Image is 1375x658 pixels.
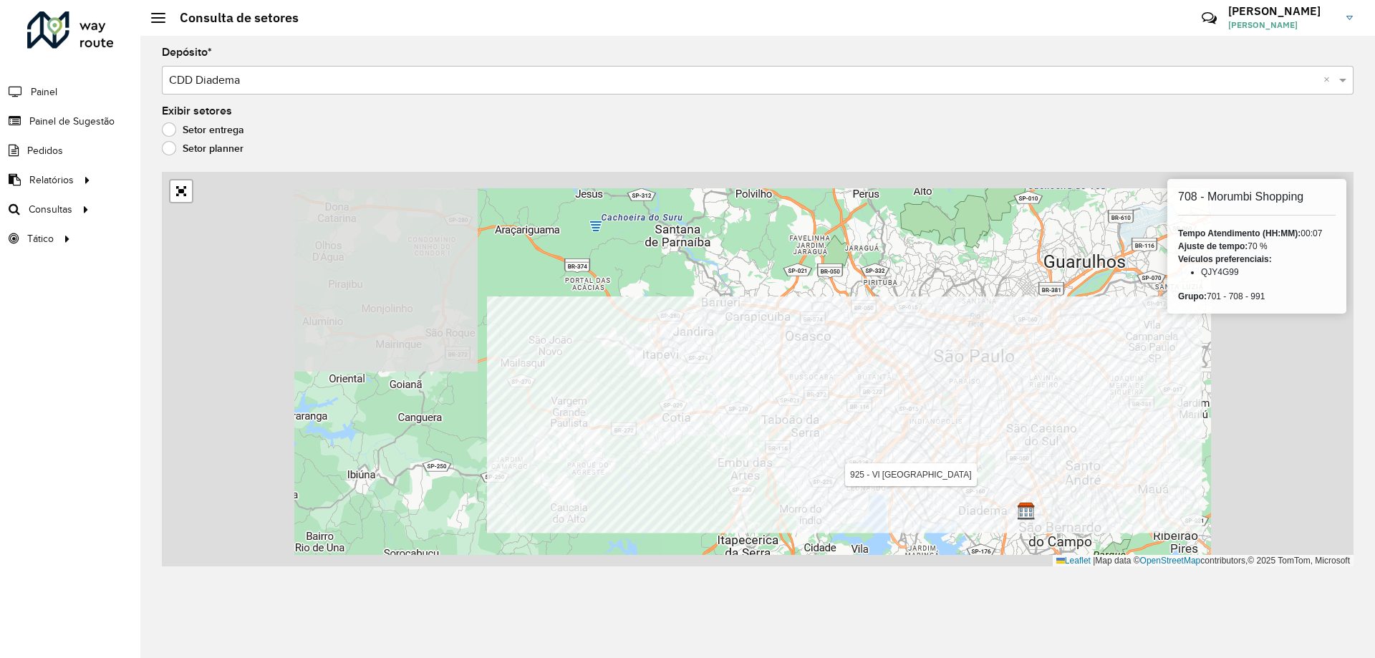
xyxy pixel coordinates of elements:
[1053,555,1354,567] div: Map data © contributors,© 2025 TomTom, Microsoft
[170,180,192,202] a: Abrir mapa em tela cheia
[165,10,299,26] h2: Consulta de setores
[1178,227,1336,240] div: 00:07
[1178,190,1336,203] h6: 708 - Morumbi Shopping
[1194,3,1225,34] a: Contato Rápido
[1140,556,1201,566] a: OpenStreetMap
[1178,291,1207,301] strong: Grupo:
[29,202,72,217] span: Consultas
[29,114,115,129] span: Painel de Sugestão
[1178,254,1272,264] strong: Veículos preferenciais:
[27,231,54,246] span: Tático
[162,102,232,120] label: Exibir setores
[29,173,74,188] span: Relatórios
[1056,556,1091,566] a: Leaflet
[1178,240,1336,253] div: 70 %
[1228,4,1336,18] h3: [PERSON_NAME]
[1228,19,1336,32] span: [PERSON_NAME]
[162,44,212,61] label: Depósito
[1178,290,1336,303] div: 701 - 708 - 991
[162,122,244,137] label: Setor entrega
[1093,556,1095,566] span: |
[1178,228,1301,238] strong: Tempo Atendimento (HH:MM):
[31,84,57,100] span: Painel
[1201,266,1336,279] li: QJY4G99
[27,143,63,158] span: Pedidos
[1178,241,1248,251] strong: Ajuste de tempo:
[1323,72,1336,89] span: Clear all
[162,141,243,155] label: Setor planner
